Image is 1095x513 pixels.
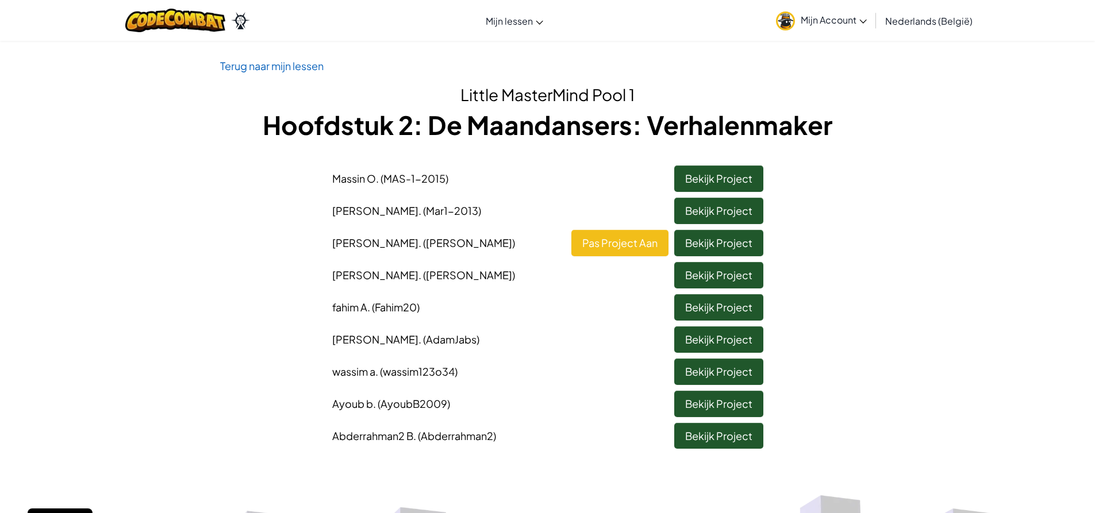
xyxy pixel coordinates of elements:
span: [PERSON_NAME] [332,268,515,281]
img: Ozaria [231,12,249,29]
span: . (Fahim20) [367,300,420,314]
span: [PERSON_NAME] [332,236,515,249]
a: Nederlands (België) [879,5,978,36]
span: . ([PERSON_NAME]) [418,268,515,281]
h2: Little MasterMind Pool 1 [220,83,875,107]
a: Bekijk Project [674,294,763,321]
span: Nederlands (België) [885,15,973,27]
a: Mijn Account [770,2,873,38]
a: Pas Project Aan [571,230,668,256]
img: CodeCombat logo [125,9,226,32]
a: Bekijk Project [674,230,763,256]
a: Terug naar mijn lessen [220,59,324,72]
span: . (Mar1-2013) [418,204,481,217]
span: [PERSON_NAME] [332,204,481,217]
a: Bekijk Project [674,326,763,353]
span: Massin O [332,172,448,185]
span: . (AdamJabs) [418,333,479,346]
span: Mijn Account [801,14,867,26]
a: Bekijk Project [674,198,763,224]
a: Bekijk Project [674,358,763,385]
span: . (wassim123o34) [375,365,458,378]
a: Bekijk Project [674,423,763,449]
a: Mijn lessen [480,5,549,36]
span: [PERSON_NAME] [332,333,479,346]
span: . (MAS-1-2015) [376,172,448,185]
h1: Hoofdstuk 2: De Maandansers: Verhalenmaker [220,107,875,142]
img: avatar [776,11,795,30]
span: . (AyoubB2009) [373,397,450,410]
span: Mijn lessen [486,15,533,27]
a: Bekijk Project [674,165,763,192]
span: . ([PERSON_NAME]) [418,236,515,249]
span: fahim A [332,300,420,314]
span: Abderrahman2 B [332,429,496,442]
span: . (Abderrahman2) [413,429,496,442]
a: Bekijk Project [674,391,763,417]
a: Bekijk Project [674,262,763,288]
span: wassim a [332,365,458,378]
span: Ayoub b [332,397,450,410]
